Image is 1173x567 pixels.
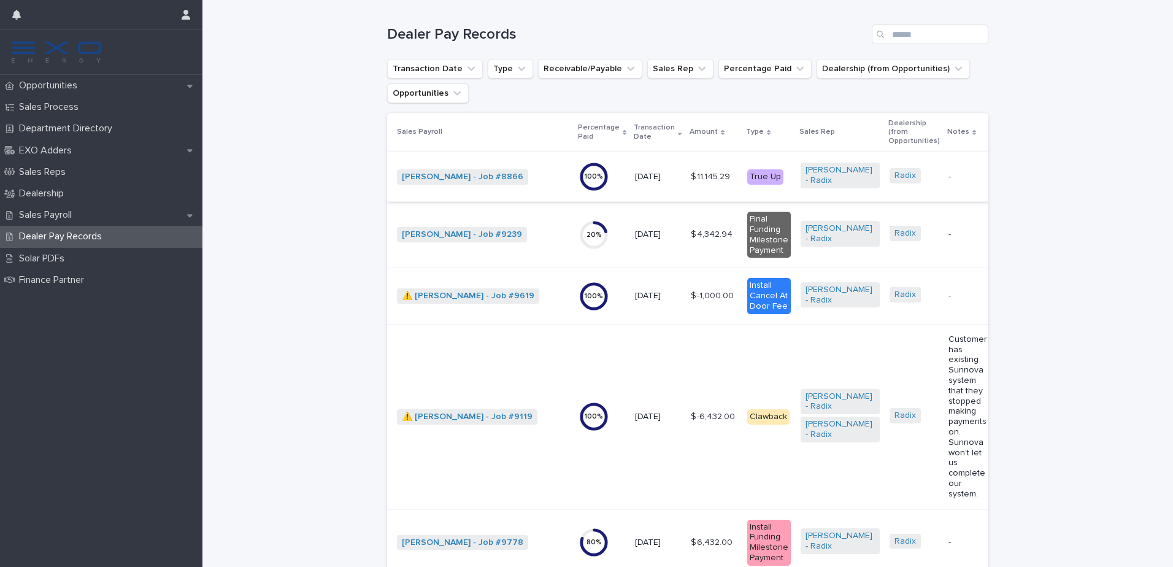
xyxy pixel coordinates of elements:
a: Radix [894,228,916,239]
p: EXO Adders [14,145,82,156]
a: [PERSON_NAME] - Job #8866 [402,172,523,182]
a: [PERSON_NAME] - Radix [806,531,875,552]
p: [DATE] [635,538,680,548]
div: True Up [747,169,783,185]
div: 80 % [579,538,609,547]
button: Percentage Paid [718,59,812,79]
p: Finance Partner [14,274,94,286]
button: Transaction Date [387,59,483,79]
a: [PERSON_NAME] - Radix [806,285,875,306]
a: ⚠️ [PERSON_NAME] - Job #9619 [402,291,534,301]
p: - [948,291,990,301]
p: Sales Payroll [14,209,82,221]
a: ⚠️ [PERSON_NAME] - Job #9119 [402,412,533,422]
tr: [PERSON_NAME] - Job #9239 20%[DATE]$ 4,342.94$ 4,342.94 Final Funding Milestone Payment[PERSON_NA... [387,202,1010,268]
button: Sales Rep [647,59,713,79]
a: [PERSON_NAME] - Radix [806,419,875,440]
p: Sales Rep [799,125,835,139]
a: [PERSON_NAME] - Job #9778 [402,538,523,548]
p: Type [746,125,764,139]
p: Amount [690,125,718,139]
input: Search [872,25,988,44]
div: 20 % [579,231,609,239]
p: $ 11,145.29 [691,169,733,182]
p: - [948,229,990,240]
p: $ -1,000.00 [691,288,736,301]
p: $ 6,432.00 [691,535,735,548]
div: 100 % [579,292,609,301]
button: Opportunities [387,83,469,103]
p: [DATE] [635,291,680,301]
p: [DATE] [635,412,680,422]
button: Receivable/Payable [538,59,642,79]
div: Install Funding Milestone Payment [747,520,791,566]
a: Radix [894,171,916,181]
img: FKS5r6ZBThi8E5hshIGi [10,40,103,64]
p: $ -6,432.00 [691,409,737,422]
p: - [948,538,990,548]
a: [PERSON_NAME] - Radix [806,223,875,244]
p: [DATE] [635,172,680,182]
p: Solar PDFs [14,253,74,264]
a: [PERSON_NAME] - Job #9239 [402,229,522,240]
a: [PERSON_NAME] - Radix [806,391,875,412]
p: [DATE] [635,229,680,240]
button: Type [488,59,533,79]
p: Dealership (from Opportunities) [888,117,940,148]
a: Radix [894,536,916,547]
div: 100 % [579,412,609,421]
p: Transaction Date [634,121,675,144]
p: Percentage Paid [578,121,620,144]
p: Opportunities [14,80,87,91]
p: Customer has existing Sunnova system that they stopped making payments on. Sunnova won't let us c... [948,334,990,499]
a: [PERSON_NAME] - Radix [806,165,875,186]
p: - [948,172,990,182]
div: Clawback [747,409,790,425]
tr: [PERSON_NAME] - Job #8866 100%[DATE]$ 11,145.29$ 11,145.29 True Up[PERSON_NAME] - Radix Radix - [387,152,1010,202]
p: Notes [947,125,969,139]
p: Sales Reps [14,166,75,178]
p: $ 4,342.94 [691,227,735,240]
div: 100 % [579,172,609,181]
p: Department Directory [14,123,122,134]
div: Final Funding Milestone Payment [747,212,791,258]
div: Install Cancel At Door Fee [747,278,791,314]
p: Dealer Pay Records [14,231,112,242]
p: Sales Process [14,101,88,113]
a: Radix [894,290,916,300]
h1: Dealer Pay Records [387,26,867,44]
button: Dealership (from Opportunities) [817,59,970,79]
tr: ⚠️ [PERSON_NAME] - Job #9619 100%[DATE]$ -1,000.00$ -1,000.00 Install Cancel At Door Fee[PERSON_N... [387,268,1010,324]
p: Sales Payroll [397,125,442,139]
p: Dealership [14,188,74,199]
a: Radix [894,411,916,421]
tr: ⚠️ [PERSON_NAME] - Job #9119 100%[DATE]$ -6,432.00$ -6,432.00 Clawback[PERSON_NAME] - Radix [PERS... [387,324,1010,509]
